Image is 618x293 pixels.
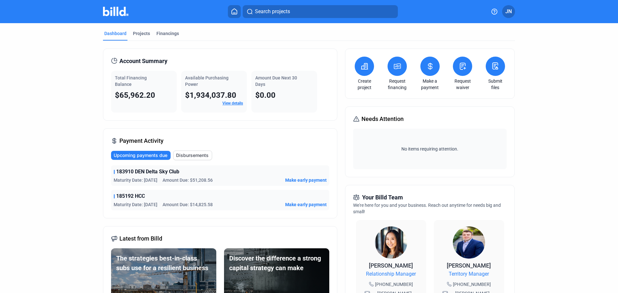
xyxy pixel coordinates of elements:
img: Billd Company Logo [103,7,128,16]
div: Discover the difference a strong capital strategy can make [229,253,324,273]
span: $1,934,037.80 [185,91,236,100]
button: JN [502,5,515,18]
div: Financings [156,30,179,37]
span: Needs Attention [361,114,404,124]
span: Amount Due: $51,208.56 [163,177,213,183]
span: $65,962.20 [115,91,155,100]
span: Territory Manager [449,270,489,278]
span: Disbursements [176,152,209,159]
span: Relationship Manager [366,270,416,278]
span: [PHONE_NUMBER] [453,281,491,288]
span: Total Financing Balance [115,75,147,87]
span: JN [505,8,512,15]
span: Amount Due Next 30 Days [255,75,297,87]
span: We're here for you and your business. Reach out anytime for needs big and small! [353,203,501,214]
span: Your Billd Team [362,193,403,202]
span: Payment Activity [119,136,164,145]
div: The strategies best-in-class subs use for a resilient business [116,253,211,273]
button: Make early payment [285,177,327,183]
span: Account Summary [119,57,167,66]
div: Dashboard [104,30,126,37]
span: Upcoming payments due [114,152,167,159]
a: Request waiver [451,78,474,91]
span: 185192 HCC [116,192,145,200]
button: Upcoming payments due [111,151,171,160]
a: Request financing [386,78,408,91]
a: Make a payment [419,78,441,91]
button: Disbursements [173,151,212,160]
span: $0.00 [255,91,276,100]
img: Territory Manager [453,226,485,259]
span: 183910 DEN Delta Sky Club [116,168,179,176]
a: View details [222,101,243,105]
img: Relationship Manager [375,226,407,259]
span: No items requiring attention. [356,146,504,152]
span: Latest from Billd [119,234,162,243]
span: Amount Due: $14,825.58 [163,201,213,208]
div: Projects [133,30,150,37]
a: Create project [353,78,376,91]
span: [PHONE_NUMBER] [375,281,413,288]
span: [PERSON_NAME] [369,262,413,269]
span: Maturity Date: [DATE] [114,177,157,183]
button: Search projects [243,5,398,18]
a: Submit files [484,78,507,91]
span: Available Purchasing Power [185,75,229,87]
span: [PERSON_NAME] [447,262,491,269]
span: Search projects [255,8,290,15]
span: Maturity Date: [DATE] [114,201,157,208]
button: Make early payment [285,201,327,208]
